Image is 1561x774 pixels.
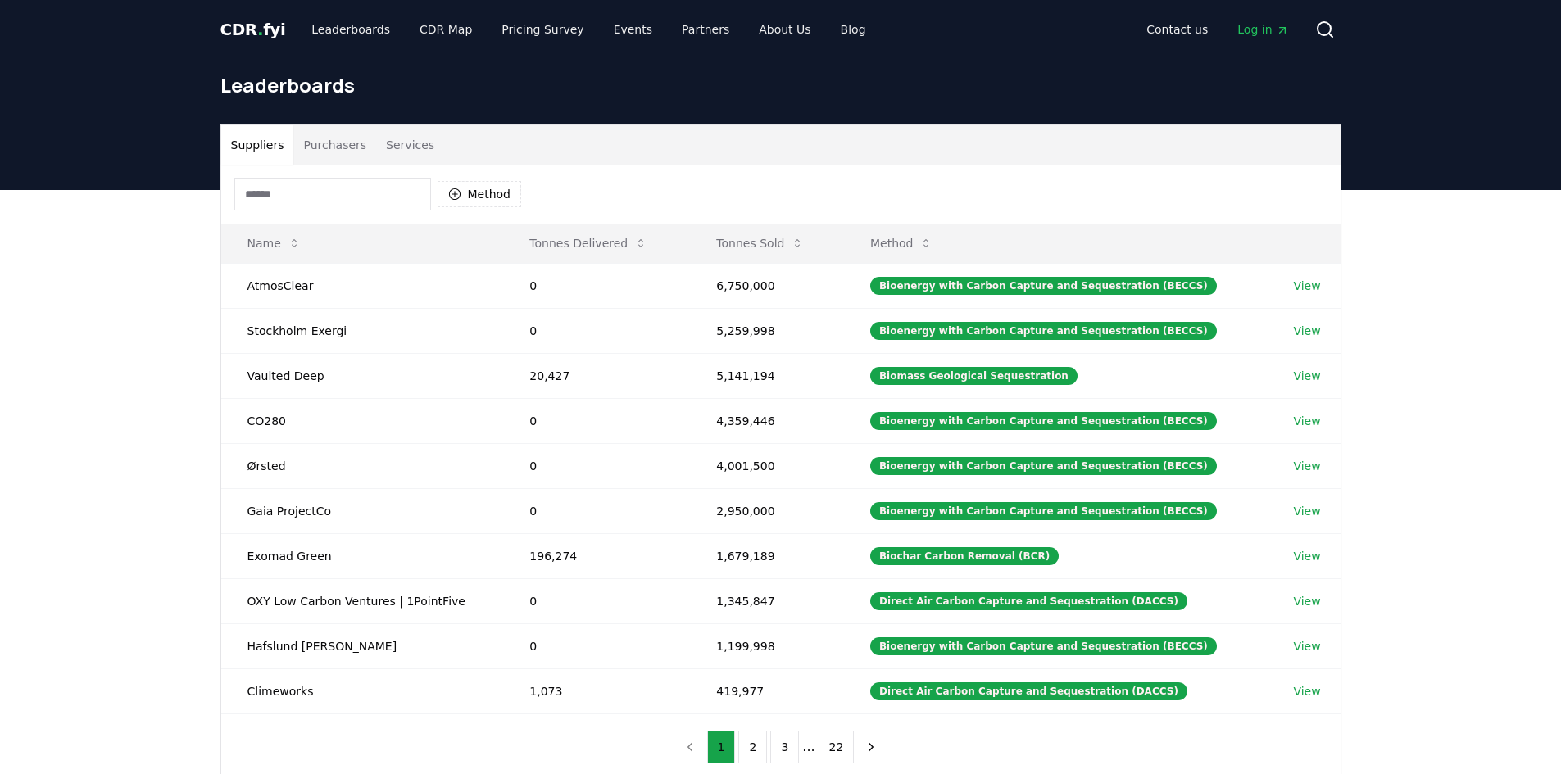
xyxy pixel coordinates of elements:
button: 22 [819,731,855,763]
button: Tonnes Sold [703,227,817,260]
button: Purchasers [293,125,376,165]
td: 4,001,500 [690,443,844,488]
td: 2,950,000 [690,488,844,533]
td: 0 [503,578,690,623]
td: 196,274 [503,533,690,578]
a: View [1293,323,1320,339]
td: Stockholm Exergi [221,308,504,353]
td: Gaia ProjectCo [221,488,504,533]
td: 0 [503,623,690,668]
a: View [1293,458,1320,474]
button: 3 [770,731,799,763]
td: 1,345,847 [690,578,844,623]
td: 5,259,998 [690,308,844,353]
a: Pricing Survey [488,15,597,44]
td: AtmosClear [221,263,504,308]
li: ... [802,737,815,757]
a: Blog [828,15,879,44]
span: Log in [1237,21,1288,38]
td: 20,427 [503,353,690,398]
button: 2 [738,731,767,763]
td: 419,977 [690,668,844,713]
a: CDR.fyi [220,18,286,41]
button: 1 [707,731,736,763]
td: OXY Low Carbon Ventures | 1PointFive [221,578,504,623]
div: Biochar Carbon Removal (BCR) [870,547,1059,565]
button: Method [438,181,522,207]
button: Suppliers [221,125,294,165]
div: Biomass Geological Sequestration [870,367,1078,385]
td: 6,750,000 [690,263,844,308]
button: Name [234,227,314,260]
a: View [1293,548,1320,564]
div: Direct Air Carbon Capture and Sequestration (DACCS) [870,682,1187,700]
a: Log in [1224,15,1301,44]
a: Contact us [1133,15,1221,44]
a: View [1293,413,1320,429]
td: 5,141,194 [690,353,844,398]
td: 1,679,189 [690,533,844,578]
a: View [1293,638,1320,654]
span: CDR fyi [220,20,286,39]
h1: Leaderboards [220,72,1341,98]
nav: Main [1133,15,1301,44]
div: Bioenergy with Carbon Capture and Sequestration (BECCS) [870,637,1217,655]
td: 4,359,446 [690,398,844,443]
td: 1,199,998 [690,623,844,668]
a: Leaderboards [298,15,403,44]
a: View [1293,368,1320,384]
div: Bioenergy with Carbon Capture and Sequestration (BECCS) [870,322,1217,340]
div: Bioenergy with Carbon Capture and Sequestration (BECCS) [870,457,1217,475]
td: Climeworks [221,668,504,713]
button: Method [857,227,946,260]
td: Hafslund [PERSON_NAME] [221,623,504,668]
button: Services [376,125,444,165]
button: next page [857,731,885,763]
a: View [1293,593,1320,609]
td: Exomad Green [221,533,504,578]
a: Events [601,15,665,44]
div: Bioenergy with Carbon Capture and Sequestration (BECCS) [870,502,1217,520]
div: Direct Air Carbon Capture and Sequestration (DACCS) [870,592,1187,610]
a: View [1293,683,1320,699]
td: Vaulted Deep [221,353,504,398]
a: View [1293,503,1320,519]
span: . [257,20,263,39]
td: 0 [503,263,690,308]
td: 0 [503,308,690,353]
div: Bioenergy with Carbon Capture and Sequestration (BECCS) [870,412,1217,430]
td: 0 [503,488,690,533]
div: Bioenergy with Carbon Capture and Sequestration (BECCS) [870,277,1217,295]
a: Partners [669,15,742,44]
td: 0 [503,398,690,443]
button: Tonnes Delivered [516,227,660,260]
a: View [1293,278,1320,294]
td: 1,073 [503,668,690,713]
td: 0 [503,443,690,488]
a: CDR Map [406,15,485,44]
nav: Main [298,15,878,44]
td: Ørsted [221,443,504,488]
a: About Us [746,15,824,44]
td: CO280 [221,398,504,443]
